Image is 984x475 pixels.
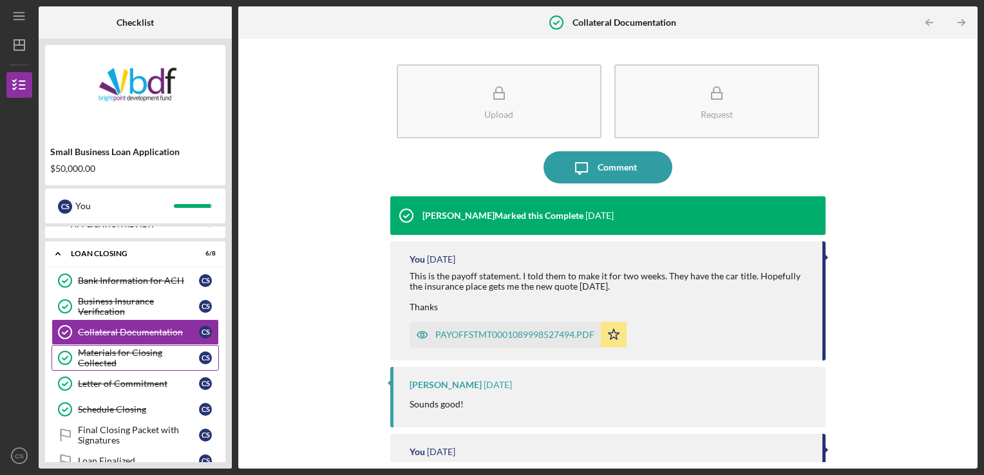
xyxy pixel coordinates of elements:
div: Upload [484,109,513,119]
div: Comment [598,151,637,183]
div: [PERSON_NAME] [410,380,482,390]
div: You [410,447,425,457]
div: Small Business Loan Application [50,147,220,157]
div: [PERSON_NAME] Marked this Complete [422,210,583,221]
button: Upload [397,64,601,138]
a: Bank Information for ACHCS [52,268,219,293]
a: Loan FinalizedCS [52,448,219,474]
div: Schedule Closing [78,404,199,414]
div: C S [199,454,212,467]
div: C S [199,326,212,339]
div: Final Closing Packet with Signatures [78,425,199,445]
text: CS [15,452,23,460]
p: Sounds good! [410,397,464,411]
a: Business Insurance VerificationCS [52,293,219,319]
div: C S [199,300,212,313]
time: 2025-10-08 17:28 [427,254,455,265]
div: C S [199,429,212,442]
button: CS [6,443,32,469]
time: 2025-10-01 18:22 [484,380,512,390]
time: 2025-09-30 17:21 [427,447,455,457]
div: C S [199,274,212,287]
a: Schedule ClosingCS [52,396,219,422]
div: PAYOFFSTMT0001089998527494.PDF [435,330,594,340]
button: Request [614,64,819,138]
div: C S [58,200,72,214]
div: Loan Finalized [78,456,199,466]
div: C S [199,377,212,390]
div: Bank Information for ACH [78,275,199,286]
button: PAYOFFSTMT0001089998527494.PDF [410,322,627,348]
a: Materials for Closing CollectedCS [52,345,219,371]
div: Loan Closing [71,250,184,257]
a: Collateral DocumentationCS [52,319,219,345]
div: You [410,254,425,265]
div: Letter of Commitment [78,378,199,389]
div: This is the payoff statement. I told them to make it for two weeks. They have the car title. Hope... [410,271,810,312]
a: Final Closing Packet with SignaturesCS [52,422,219,448]
div: $50,000.00 [50,163,220,174]
div: 6 / 8 [193,250,216,257]
div: C S [199,351,212,364]
div: You [75,195,174,217]
div: Business Insurance Verification [78,296,199,317]
button: Comment [544,151,672,183]
time: 2025-10-08 17:42 [585,210,614,221]
a: Letter of CommitmentCS [52,371,219,396]
div: Collateral Documentation [78,327,199,337]
div: Request [701,109,733,119]
b: Checklist [117,17,154,28]
div: Materials for Closing Collected [78,348,199,368]
div: C S [199,403,212,416]
b: Collateral Documentation [572,17,676,28]
img: Product logo [45,51,225,129]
